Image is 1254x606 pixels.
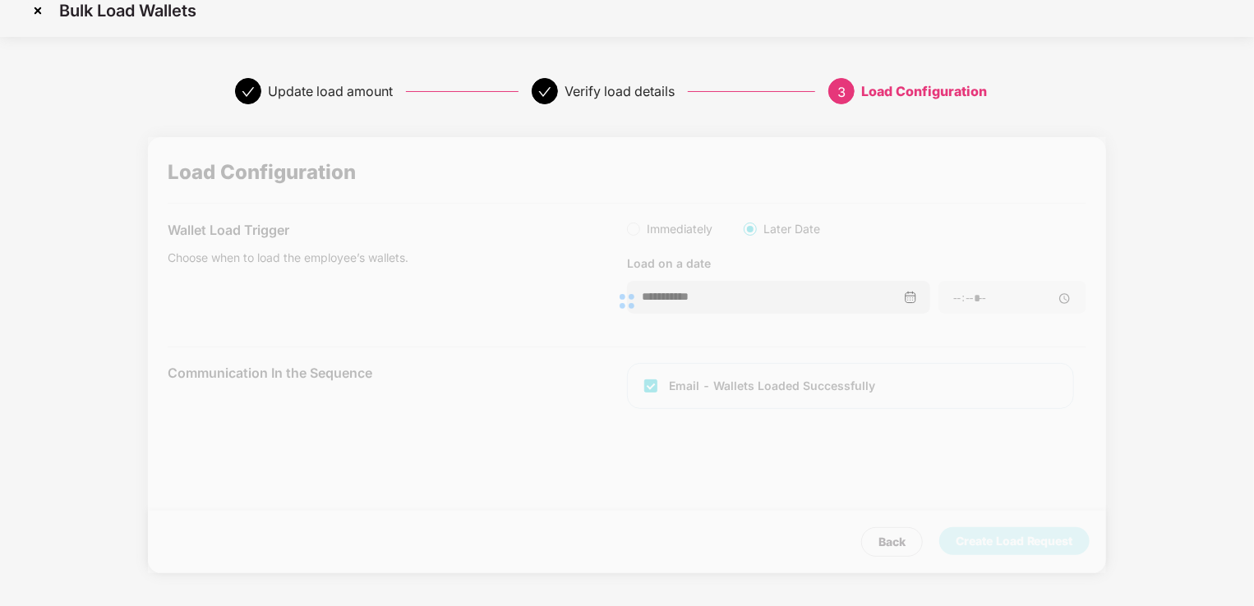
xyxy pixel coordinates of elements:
[565,78,675,104] div: Verify load details
[59,1,196,21] p: Bulk Load Wallets
[861,78,987,104] div: Load Configuration
[242,85,255,99] span: check
[538,85,551,99] span: check
[268,78,393,104] div: Update load amount
[837,84,846,100] span: 3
